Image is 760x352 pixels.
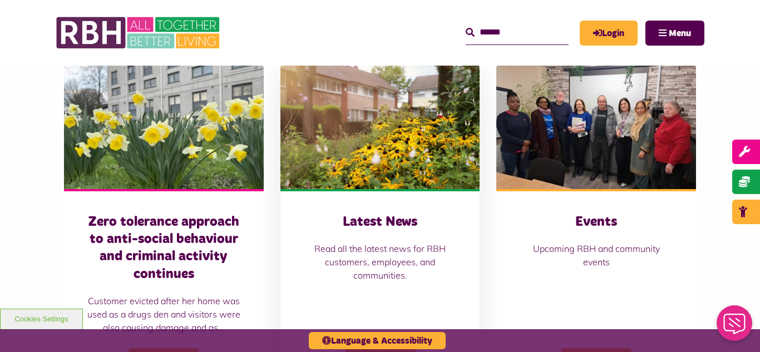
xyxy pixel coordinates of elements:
p: Read all the latest news for RBH customers, employees, and communities. [303,242,458,282]
button: Language & Accessibility [309,332,446,349]
img: RBH [56,11,223,54]
button: Navigation [645,21,704,46]
img: Freehold [64,65,264,189]
h3: Latest News [303,214,458,231]
img: Group photo of customers and colleagues at Spotland Community Centre [496,65,696,189]
span: Menu [669,29,691,38]
a: MyRBH [580,21,638,46]
img: SAZ MEDIA RBH HOUSING4 [280,65,480,189]
iframe: Netcall Web Assistant for live chat [710,302,760,352]
p: Customer evicted after her home was used as a drugs den and visitors were also causing damage and... [86,294,241,334]
h3: Events [519,214,674,231]
h3: Zero tolerance approach to anti-social behaviour and criminal activity continues [86,214,241,283]
p: Upcoming RBH and community events [519,242,674,269]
